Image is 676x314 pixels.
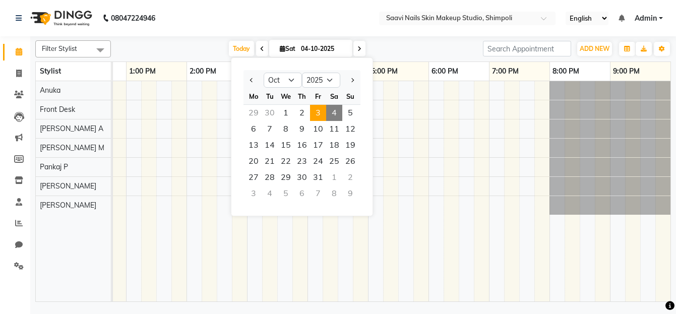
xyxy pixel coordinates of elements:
div: Friday, November 7, 2025 [310,185,326,202]
div: Sunday, November 2, 2025 [342,169,358,185]
div: Monday, October 13, 2025 [245,137,262,153]
div: Thursday, October 16, 2025 [294,137,310,153]
select: Select year [302,73,340,88]
div: We [278,88,294,104]
div: Monday, October 20, 2025 [245,153,262,169]
span: Anuka [40,86,60,95]
span: 27 [245,169,262,185]
div: Sunday, October 12, 2025 [342,121,358,137]
span: 8 [278,121,294,137]
span: 16 [294,137,310,153]
div: Saturday, October 25, 2025 [326,153,342,169]
span: 31 [310,169,326,185]
div: Friday, October 24, 2025 [310,153,326,169]
input: 2025-10-04 [298,41,348,56]
span: 18 [326,137,342,153]
div: Su [342,88,358,104]
div: Monday, October 6, 2025 [245,121,262,137]
span: 19 [342,137,358,153]
div: Monday, November 3, 2025 [245,185,262,202]
span: 24 [310,153,326,169]
span: ADD NEW [580,45,609,52]
a: 2:00 PM [187,64,219,79]
div: Wednesday, October 29, 2025 [278,169,294,185]
span: 14 [262,137,278,153]
span: 17 [310,137,326,153]
span: 25 [326,153,342,169]
span: [PERSON_NAME] [40,201,96,210]
div: Tuesday, October 7, 2025 [262,121,278,137]
a: 8:00 PM [550,64,582,79]
span: 3 [310,105,326,121]
input: Search Appointment [483,41,571,56]
div: Thursday, October 23, 2025 [294,153,310,169]
a: 1:00 PM [127,64,158,79]
span: 22 [278,153,294,169]
span: 9 [294,121,310,137]
b: 08047224946 [111,4,155,32]
span: 4 [326,105,342,121]
span: 11 [326,121,342,137]
div: Thursday, October 9, 2025 [294,121,310,137]
div: Tuesday, September 30, 2025 [262,105,278,121]
span: 30 [294,169,310,185]
div: Wednesday, November 5, 2025 [278,185,294,202]
span: 5 [342,105,358,121]
a: 5:00 PM [368,64,400,79]
div: Sunday, October 26, 2025 [342,153,358,169]
div: Fr [310,88,326,104]
span: 6 [245,121,262,137]
div: Friday, October 31, 2025 [310,169,326,185]
div: Tu [262,88,278,104]
span: [PERSON_NAME] M [40,143,104,152]
div: Saturday, October 4, 2025 [326,105,342,121]
span: Filter Stylist [42,44,77,52]
div: Thursday, October 2, 2025 [294,105,310,121]
select: Select month [264,73,302,88]
div: Saturday, October 18, 2025 [326,137,342,153]
span: 10 [310,121,326,137]
span: 20 [245,153,262,169]
span: [PERSON_NAME] A [40,124,103,133]
a: 7:00 PM [489,64,521,79]
div: Th [294,88,310,104]
div: Monday, October 27, 2025 [245,169,262,185]
div: Wednesday, October 1, 2025 [278,105,294,121]
span: Front Desk [40,105,75,114]
div: Mo [245,88,262,104]
div: Wednesday, October 22, 2025 [278,153,294,169]
span: 2 [294,105,310,121]
div: Sunday, October 5, 2025 [342,105,358,121]
div: Thursday, October 30, 2025 [294,169,310,185]
img: logo [26,4,95,32]
div: Saturday, November 8, 2025 [326,185,342,202]
div: Tuesday, October 14, 2025 [262,137,278,153]
span: Admin [635,13,657,24]
div: Monday, September 29, 2025 [245,105,262,121]
div: Friday, October 17, 2025 [310,137,326,153]
span: Sat [277,45,298,52]
div: Saturday, November 1, 2025 [326,169,342,185]
span: Today [229,41,254,56]
div: Wednesday, October 15, 2025 [278,137,294,153]
span: 15 [278,137,294,153]
div: Friday, October 3, 2025 [310,105,326,121]
span: 12 [342,121,358,137]
a: 9:00 PM [610,64,642,79]
span: 7 [262,121,278,137]
div: Thursday, November 6, 2025 [294,185,310,202]
span: 23 [294,153,310,169]
div: Tuesday, October 28, 2025 [262,169,278,185]
span: Pankaj P [40,162,68,171]
div: Tuesday, October 21, 2025 [262,153,278,169]
div: Friday, October 10, 2025 [310,121,326,137]
div: Wednesday, October 8, 2025 [278,121,294,137]
button: Next month [348,72,356,88]
span: 13 [245,137,262,153]
span: 26 [342,153,358,169]
div: Sa [326,88,342,104]
span: 21 [262,153,278,169]
div: Sunday, November 9, 2025 [342,185,358,202]
span: 1 [278,105,294,121]
span: Stylist [40,67,61,76]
